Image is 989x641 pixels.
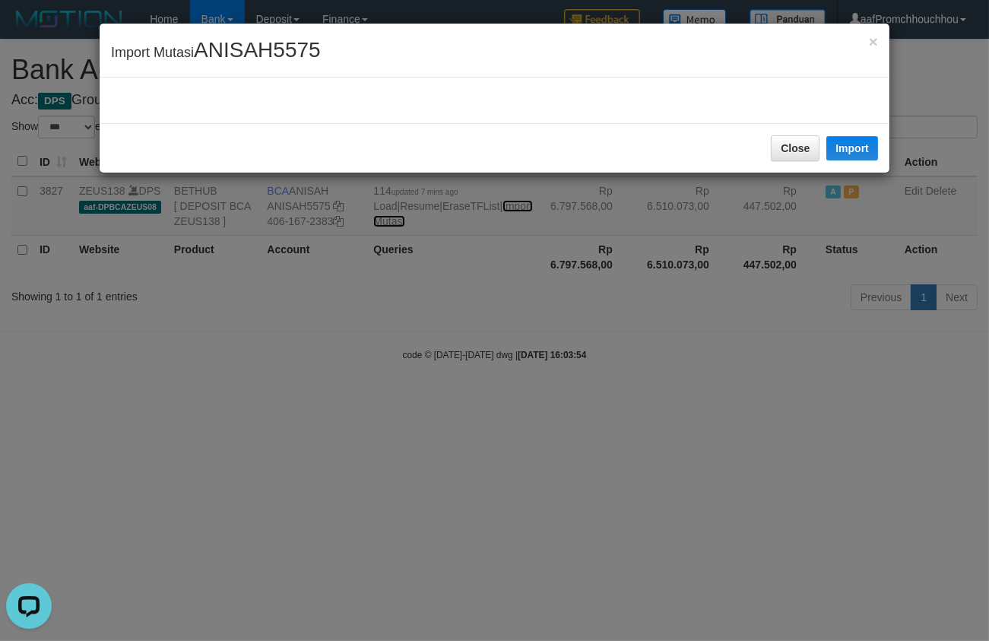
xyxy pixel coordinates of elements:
button: Close [869,33,878,49]
button: Open LiveChat chat widget [6,6,52,52]
span: Import Mutasi [111,45,321,60]
button: Import [826,136,878,160]
button: Close [771,135,819,161]
span: ANISAH5575 [194,38,321,62]
span: × [869,33,878,50]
